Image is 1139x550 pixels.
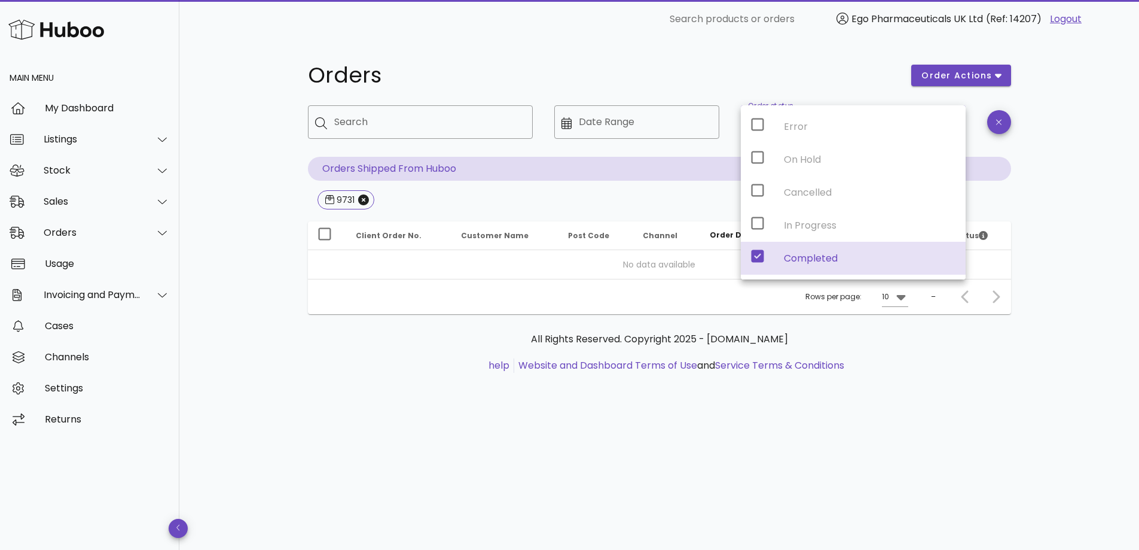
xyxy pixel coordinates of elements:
[358,195,369,205] button: Close
[882,291,889,302] div: 10
[44,165,141,176] div: Stock
[1050,12,1082,26] a: Logout
[346,221,451,250] th: Client Order No.
[44,289,141,300] div: Invoicing and Payments
[45,382,170,394] div: Settings
[356,230,422,241] span: Client Order No.
[942,221,1010,250] th: Status
[784,253,956,264] div: Completed
[308,157,1011,181] p: Orders Shipped From Huboo
[45,320,170,332] div: Cases
[558,221,633,250] th: Post Code
[633,221,700,250] th: Channel
[45,351,170,363] div: Channels
[643,230,677,241] span: Channel
[45,414,170,425] div: Returns
[44,196,141,207] div: Sales
[805,279,908,314] div: Rows per page:
[44,133,141,145] div: Listings
[45,102,170,114] div: My Dashboard
[931,291,936,302] div: –
[921,69,993,82] span: order actions
[488,358,509,372] a: help
[308,250,1011,279] td: No data available
[334,194,355,206] div: 9731
[308,65,897,86] h1: Orders
[451,221,559,250] th: Customer Name
[748,102,793,111] label: Order status
[461,230,529,241] span: Customer Name
[514,358,844,373] li: and
[710,230,755,240] span: Order Date
[317,332,1001,347] p: All Rights Reserved. Copyright 2025 - [DOMAIN_NAME]
[911,65,1010,86] button: order actions
[45,258,170,269] div: Usage
[986,12,1042,26] span: (Ref: 14207)
[568,230,609,241] span: Post Code
[8,17,104,42] img: Huboo Logo
[851,12,983,26] span: Ego Pharmaceuticals UK Ltd
[952,230,988,241] span: Status
[518,358,697,372] a: Website and Dashboard Terms of Use
[700,221,793,250] th: Order Date: Sorted descending. Activate to remove sorting.
[715,358,844,372] a: Service Terms & Conditions
[44,227,141,238] div: Orders
[882,287,908,306] div: 10Rows per page:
